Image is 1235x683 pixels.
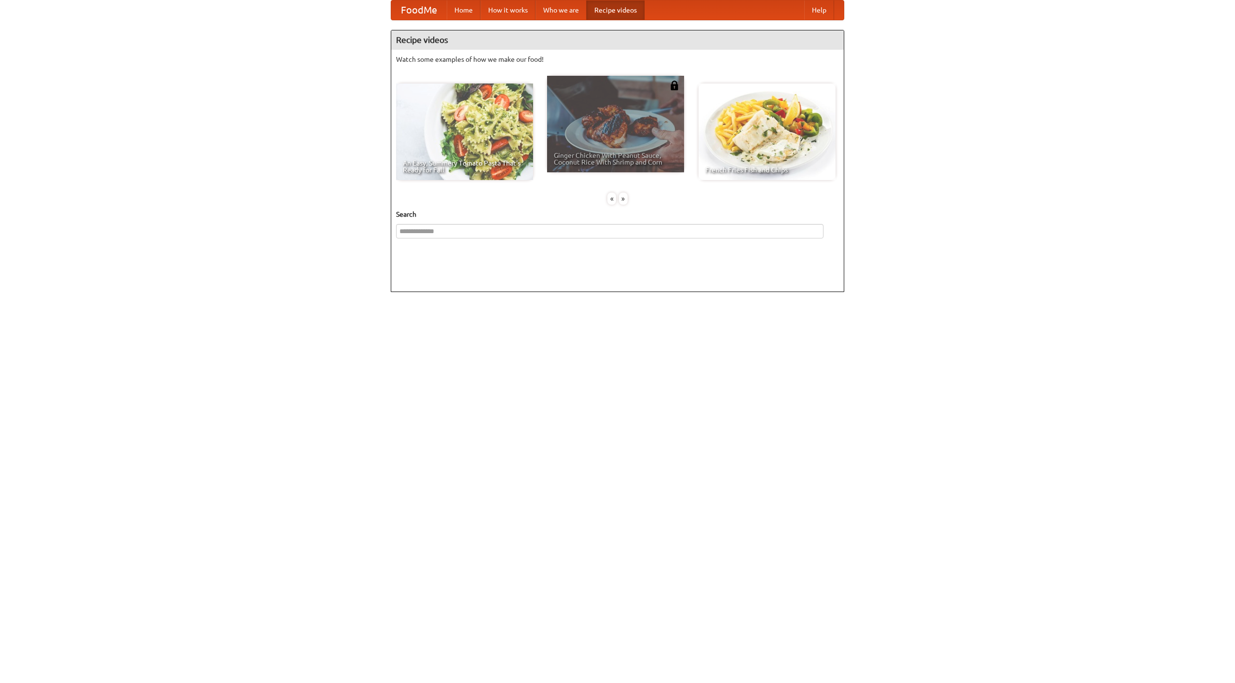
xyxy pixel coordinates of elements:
[447,0,480,20] a: Home
[607,193,616,205] div: «
[391,30,844,50] h4: Recipe videos
[699,84,836,180] a: French Fries Fish and Chips
[619,193,628,205] div: »
[396,209,839,219] h5: Search
[480,0,535,20] a: How it works
[804,0,834,20] a: Help
[705,167,829,173] span: French Fries Fish and Chips
[396,55,839,64] p: Watch some examples of how we make our food!
[535,0,587,20] a: Who we are
[391,0,447,20] a: FoodMe
[587,0,645,20] a: Recipe videos
[396,84,533,180] a: An Easy, Summery Tomato Pasta That's Ready for Fall
[403,160,526,173] span: An Easy, Summery Tomato Pasta That's Ready for Fall
[670,81,679,90] img: 483408.png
